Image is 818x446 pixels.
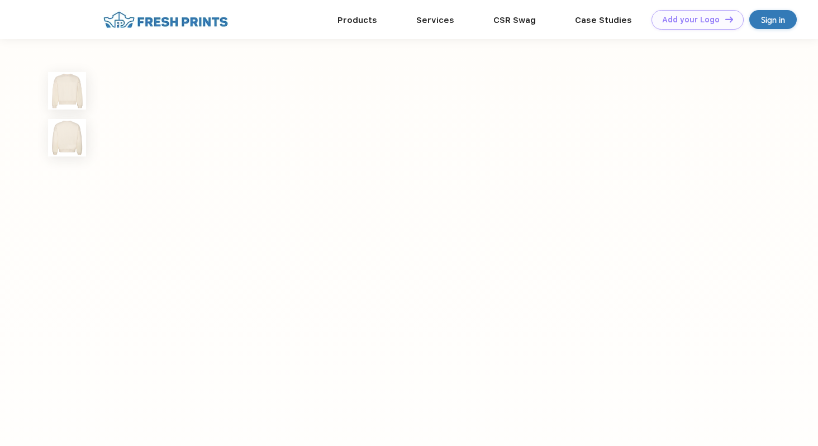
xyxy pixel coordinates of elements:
img: func=resize&h=100 [48,72,85,110]
div: Sign in [761,13,785,26]
img: func=resize&h=100 [48,119,85,156]
img: DT [725,16,733,22]
div: Add your Logo [662,15,720,25]
a: Sign in [749,10,797,29]
img: fo%20logo%202.webp [100,10,231,30]
a: Products [337,15,377,25]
